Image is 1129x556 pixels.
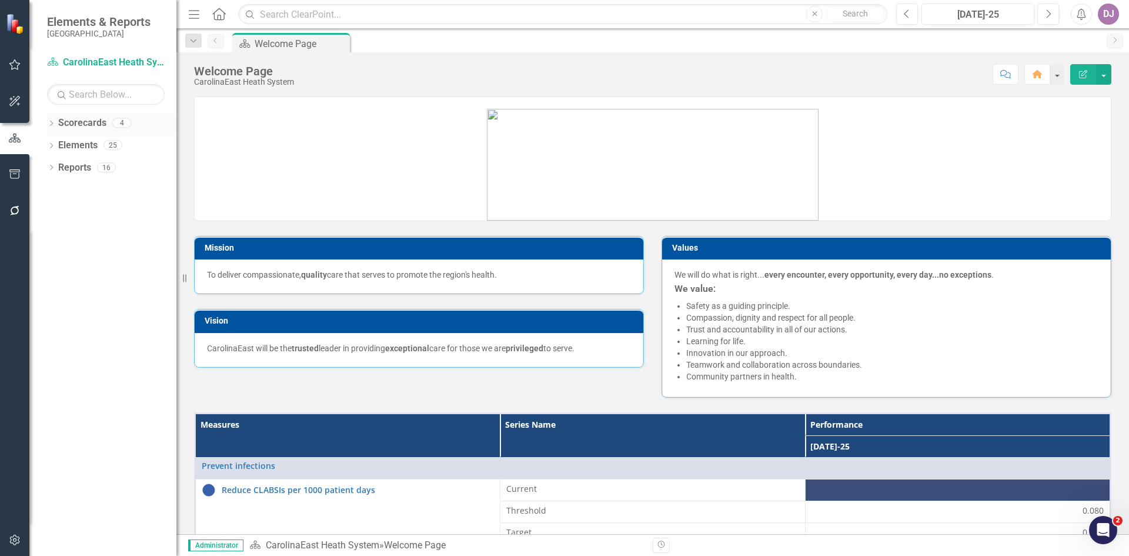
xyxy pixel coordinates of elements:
[1113,516,1123,525] span: 2
[97,162,116,172] div: 16
[47,29,151,38] small: [GEOGRAPHIC_DATA]
[500,479,806,501] td: Double-Click to Edit
[47,15,151,29] span: Elements & Reports
[805,479,1110,501] td: Double-Click to Edit
[58,116,106,130] a: Scorecards
[506,483,799,495] span: Current
[506,505,799,517] span: Threshold
[207,269,631,281] p: To deliver compassionate, care that serves to promote the region's health.
[686,371,1098,382] li: Community partners in health.
[58,139,98,152] a: Elements
[205,317,637,325] h3: Vision
[266,540,379,551] a: CarolinaEast Heath System
[500,501,806,522] td: Double-Click to Edit
[292,344,319,353] strong: trusted
[194,78,294,86] div: CarolinaEast Heath System
[805,522,1110,544] td: Double-Click to Edit
[674,269,1098,281] p: We will do what is right... .
[47,84,165,105] input: Search Below...
[195,457,1110,479] td: Double-Click to Edit Right Click for Context Menu
[487,109,819,221] img: mceclip1.png
[5,13,27,35] img: ClearPoint Strategy
[805,501,1110,522] td: Double-Click to Edit
[686,359,1098,371] li: Teamwork and collaboration across boundaries.
[1083,527,1104,538] span: 0.050
[686,335,1098,347] li: Learning for life.
[249,539,644,552] div: »
[1098,4,1119,25] button: DJ
[686,300,1098,312] li: Safety as a guiding principle.
[47,56,165,69] a: CarolinaEast Heath System
[112,118,131,128] div: 4
[238,4,887,25] input: Search ClearPoint...
[674,284,1098,294] h3: We value:
[826,6,884,22] button: Search
[921,4,1034,25] button: [DATE]-25
[384,540,446,551] div: Welcome Page
[843,9,868,18] span: Search
[686,347,1098,359] li: Innovation in our approach.
[202,483,216,497] img: No Information
[222,485,494,494] a: Reduce CLABSIs per 1000 patient days
[764,270,991,279] strong: every encounter, every opportunity, every day...no exceptions
[188,540,243,551] span: Administrator
[686,312,1098,324] li: Compassion, dignity and respect for all people.
[385,344,429,353] strong: exceptional
[103,141,122,151] div: 25
[194,65,294,78] div: Welcome Page
[686,324,1098,335] li: Trust and accountability in all of our actions.
[926,8,1030,22] div: [DATE]-25
[500,522,806,544] td: Double-Click to Edit
[506,344,543,353] strong: privileged
[672,244,1105,252] h3: Values
[506,527,799,538] span: Target
[202,461,1104,470] a: Prevent infections
[205,244,637,252] h3: Mission
[1089,516,1117,544] iframe: Intercom live chat
[255,36,347,51] div: Welcome Page
[58,161,91,175] a: Reports
[301,270,327,279] strong: quality
[1083,505,1104,517] span: 0.080
[207,342,631,354] p: CarolinaEast will be the leader in providing care for those we are to serve.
